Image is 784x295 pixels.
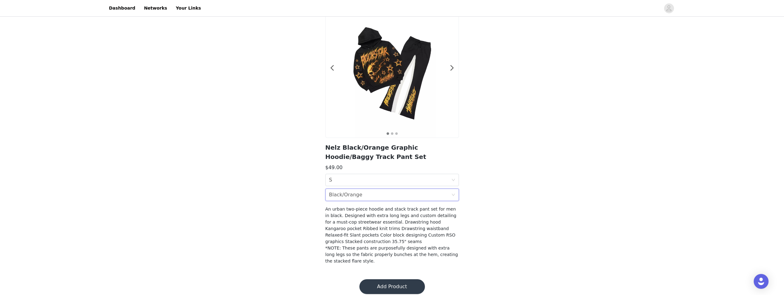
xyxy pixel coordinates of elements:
div: Open Intercom Messenger [754,274,769,289]
button: 1 [386,132,389,135]
h3: $49.00 [325,164,459,171]
a: Networks [140,1,171,15]
div: S [329,174,332,186]
div: avatar [666,3,672,13]
i: icon: down [451,178,455,182]
div: Black/Orange [329,189,362,201]
a: Dashboard [105,1,139,15]
button: Add Product [359,279,425,294]
h2: Nelz Black/Orange Graphic Hoodie/Baggy Track Pant Set [325,143,459,161]
a: Your Links [172,1,205,15]
h4: An urban two-piece hoodie and stack track pant set for men in black. Designed with extra long leg... [325,206,459,264]
button: 2 [391,132,394,135]
i: icon: down [451,193,455,197]
button: 3 [395,132,398,135]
